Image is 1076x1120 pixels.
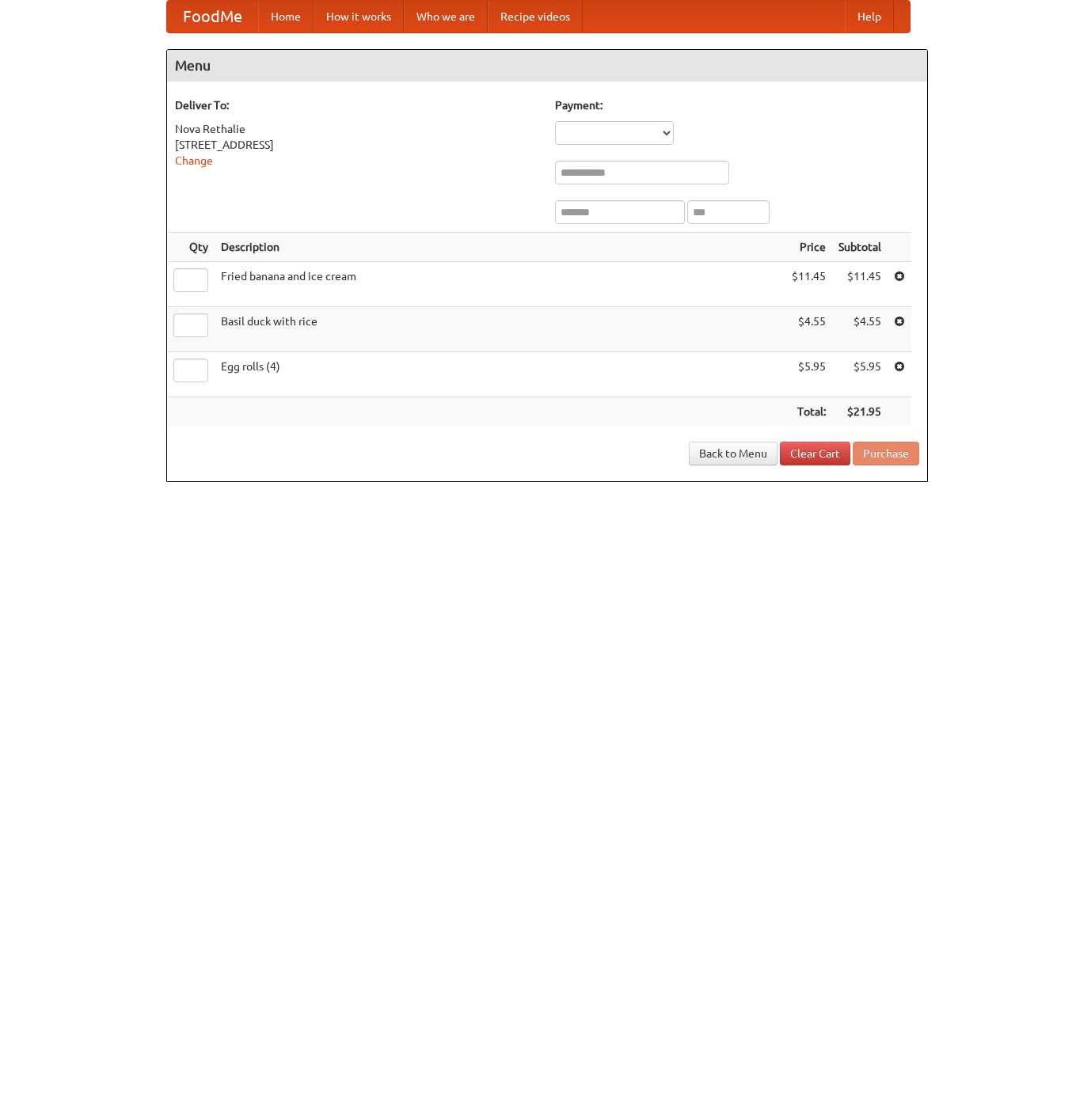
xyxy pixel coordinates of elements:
a: Change [175,154,213,167]
th: $21.95 [832,397,888,427]
th: Subtotal [832,233,888,262]
td: Basil duck with rice [215,307,785,352]
h5: Payment: [555,97,919,113]
th: Qty [167,233,215,262]
td: Fried banana and ice cream [215,262,785,307]
a: Home [258,1,314,32]
a: Help [845,1,894,32]
td: $11.45 [785,262,832,307]
a: FoodMe [167,1,258,32]
div: Nova Rethalie [175,121,539,137]
h5: Deliver To: [175,97,539,113]
h4: Menu [167,50,927,82]
a: Who we are [404,1,488,32]
button: Purchase [853,442,919,465]
td: Egg rolls (4) [215,352,785,397]
div: [STREET_ADDRESS] [175,137,539,153]
td: $11.45 [832,262,888,307]
a: Clear Cart [780,442,850,465]
a: How it works [314,1,404,32]
td: $4.55 [832,307,888,352]
td: $5.95 [785,352,832,397]
td: $5.95 [832,352,888,397]
a: Recipe videos [488,1,583,32]
a: Back to Menu [689,442,778,465]
th: Price [785,233,832,262]
th: Description [215,233,785,262]
td: $4.55 [785,307,832,352]
th: Total: [785,397,832,427]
